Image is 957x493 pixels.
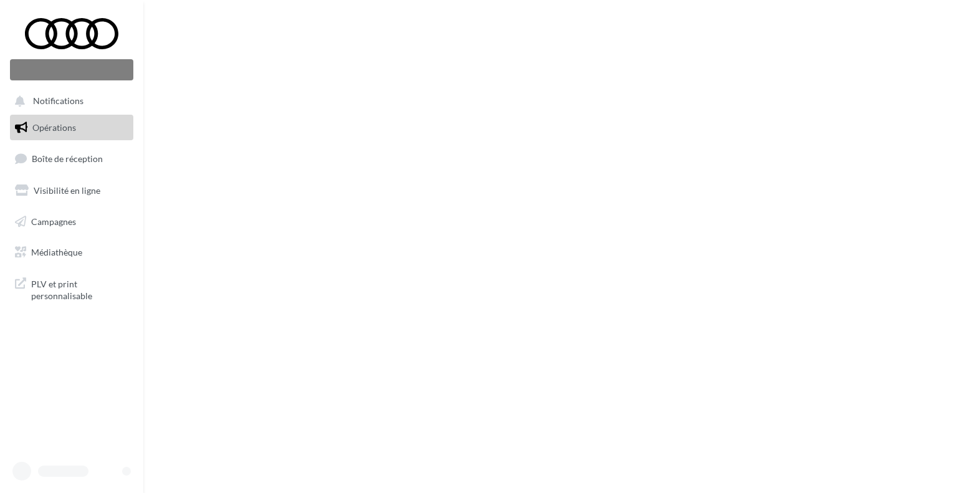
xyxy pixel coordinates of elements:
span: Boîte de réception [32,153,103,164]
span: Médiathèque [31,247,82,257]
a: Visibilité en ligne [7,178,136,204]
a: Campagnes [7,209,136,235]
a: Médiathèque [7,239,136,266]
div: Nouvelle campagne [10,59,133,80]
a: Opérations [7,115,136,141]
a: Boîte de réception [7,145,136,172]
span: Notifications [33,96,83,107]
span: Visibilité en ligne [34,185,100,196]
span: Opérations [32,122,76,133]
span: Campagnes [31,216,76,226]
span: PLV et print personnalisable [31,275,128,302]
a: PLV et print personnalisable [7,270,136,307]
